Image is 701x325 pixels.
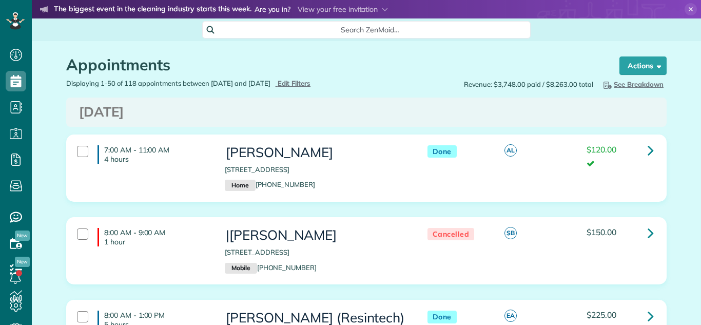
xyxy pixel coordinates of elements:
button: Actions [619,56,667,75]
span: $225.00 [587,310,616,320]
button: See Breakdown [598,79,667,90]
p: 4 hours [104,155,209,164]
li: The world’s leading virtual event for cleaning business owners. [40,17,451,31]
h4: 8:00 AM - 9:00 AM [98,228,209,246]
p: [STREET_ADDRESS] [225,165,406,175]
span: EA [504,310,517,322]
h3: [DATE] [79,105,654,120]
p: 1 hour [104,237,209,246]
a: Home[PHONE_NUMBER] [225,180,315,188]
h3: |[PERSON_NAME] [225,228,406,243]
a: Edit Filters [276,79,311,87]
span: Revenue: $3,748.00 paid / $8,263.00 total [464,80,593,89]
small: Mobile [225,263,257,274]
strong: The biggest event in the cleaning industry starts this week. [54,4,251,15]
a: Mobile[PHONE_NUMBER] [225,263,317,272]
span: Done [427,311,457,323]
span: New [15,257,30,267]
span: SB [504,227,517,239]
span: New [15,231,30,241]
span: Edit Filters [278,79,311,87]
h4: 7:00 AM - 11:00 AM [98,145,209,164]
h3: [PERSON_NAME] [225,145,406,160]
span: $120.00 [587,144,616,155]
span: Cancelled [427,228,475,241]
span: $150.00 [587,227,616,237]
span: Done [427,145,457,158]
p: [STREET_ADDRESS] [225,247,406,257]
h1: Appointments [66,56,600,73]
span: Are you in? [255,4,291,15]
span: See Breakdown [601,80,664,88]
small: Home [225,180,255,191]
span: AL [504,144,517,157]
div: Displaying 1-50 of 118 appointments between [DATE] and [DATE] [59,79,366,88]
